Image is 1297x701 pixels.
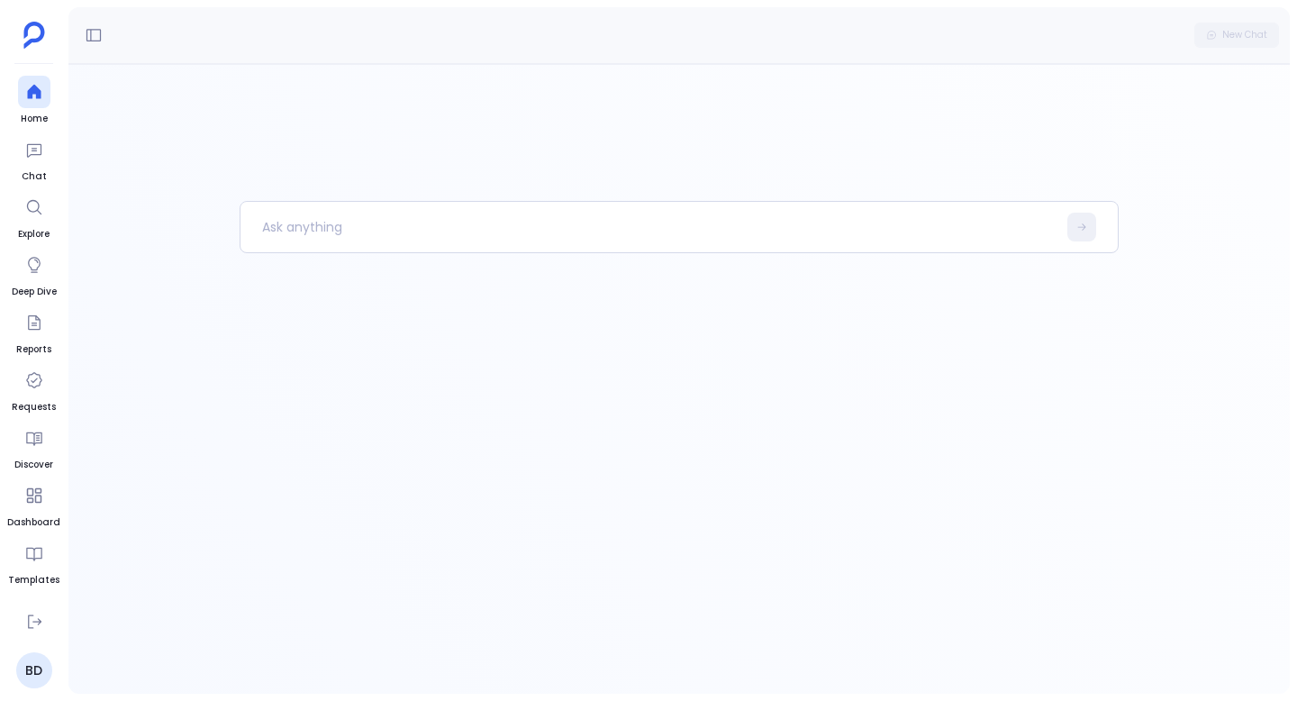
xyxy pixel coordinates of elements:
[8,537,59,587] a: Templates
[18,112,50,126] span: Home
[18,227,50,241] span: Explore
[16,652,52,688] a: BD
[12,364,56,414] a: Requests
[16,306,51,357] a: Reports
[12,249,57,299] a: Deep Dive
[7,479,60,530] a: Dashboard
[18,76,50,126] a: Home
[14,422,53,472] a: Discover
[18,191,50,241] a: Explore
[12,400,56,414] span: Requests
[8,573,59,587] span: Templates
[5,595,63,645] a: PetaReports
[18,133,50,184] a: Chat
[16,342,51,357] span: Reports
[7,515,60,530] span: Dashboard
[18,169,50,184] span: Chat
[23,22,45,49] img: petavue logo
[12,285,57,299] span: Deep Dive
[14,458,53,472] span: Discover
